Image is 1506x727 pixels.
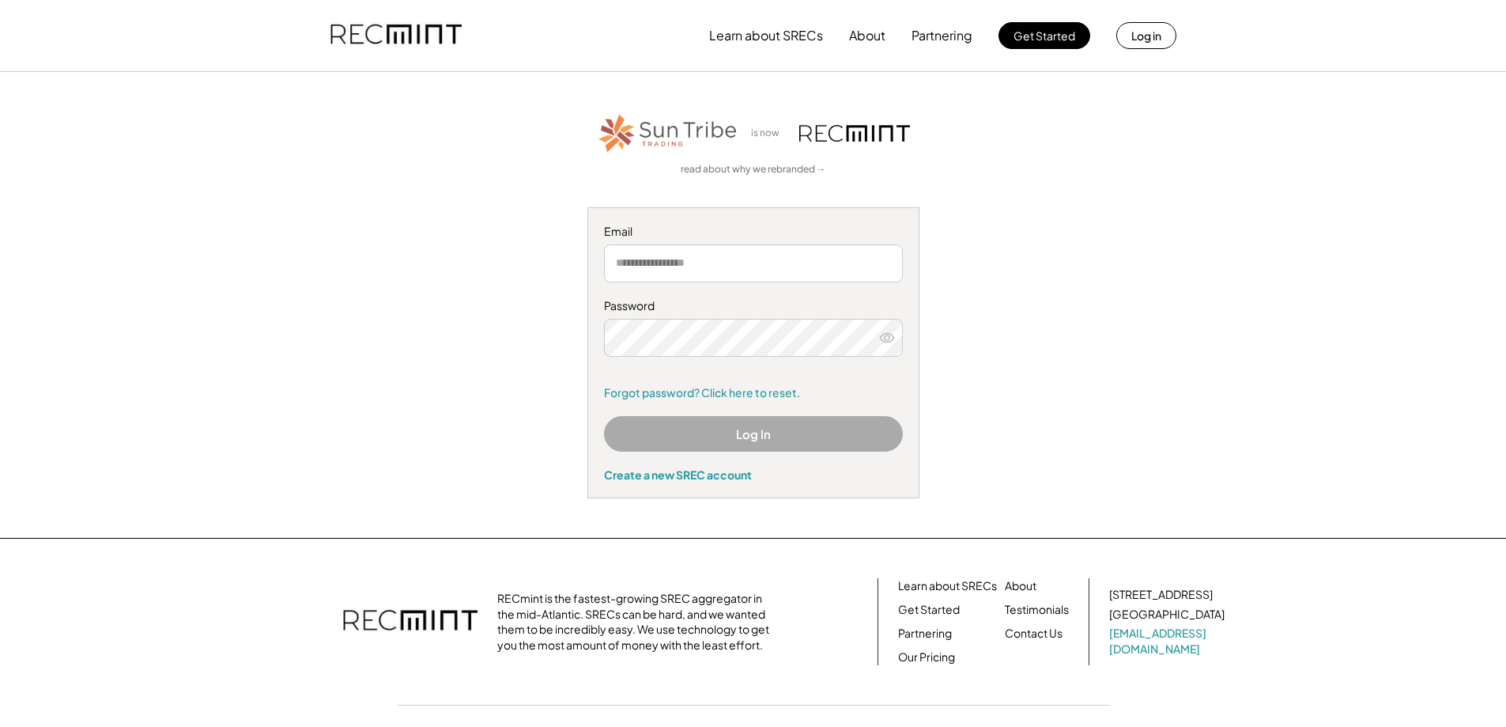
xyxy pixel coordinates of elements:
[709,20,823,51] button: Learn about SRECs
[1005,626,1063,642] a: Contact Us
[604,416,903,452] button: Log In
[604,468,903,482] div: Create a new SREC account
[912,20,972,51] button: Partnering
[343,594,477,649] img: recmint-logotype%403x.png
[1005,578,1036,594] a: About
[898,602,960,618] a: Get Started
[898,649,955,665] a: Our Pricing
[998,22,1090,49] button: Get Started
[597,112,739,155] img: STT_Horizontal_Logo%2B-%2BColor.png
[330,9,462,62] img: recmint-logotype%403x.png
[1109,626,1228,657] a: [EMAIL_ADDRESS][DOMAIN_NAME]
[604,298,903,314] div: Password
[1109,587,1213,603] div: [STREET_ADDRESS]
[898,626,952,642] a: Partnering
[799,125,910,142] img: recmint-logotype%403x.png
[604,224,903,240] div: Email
[681,163,826,176] a: read about why we rebranded →
[898,578,997,594] a: Learn about SRECs
[747,127,791,140] div: is now
[1109,607,1225,623] div: [GEOGRAPHIC_DATA]
[849,20,885,51] button: About
[1005,602,1069,618] a: Testimonials
[1116,22,1176,49] button: Log in
[497,591,778,653] div: RECmint is the fastest-growing SREC aggregator in the mid-Atlantic. SRECs can be hard, and we wan...
[604,385,903,401] a: Forgot password? Click here to reset.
